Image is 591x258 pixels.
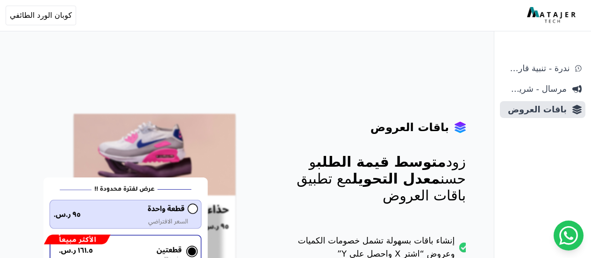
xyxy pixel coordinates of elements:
span: ندرة - تنبية قارب علي النفاذ [504,62,570,75]
span: باقات العروض [504,103,567,116]
img: MatajerTech Logo [527,7,578,24]
a: ندرة - تنبية قارب علي النفاذ [500,60,585,77]
button: كوبان الورد الطائفي [6,6,76,25]
span: متوسط قيمة الطلب [316,154,446,170]
p: زود و حسن مع تطبيق باقات العروض [274,154,466,204]
a: مرسال - شريط دعاية [500,81,585,97]
a: باقات العروض [500,101,585,118]
span: معدل التحويل [352,170,441,187]
h4: باقات العروض [370,120,449,135]
span: مرسال - شريط دعاية [504,82,567,96]
span: كوبان الورد الطائفي [10,10,72,21]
